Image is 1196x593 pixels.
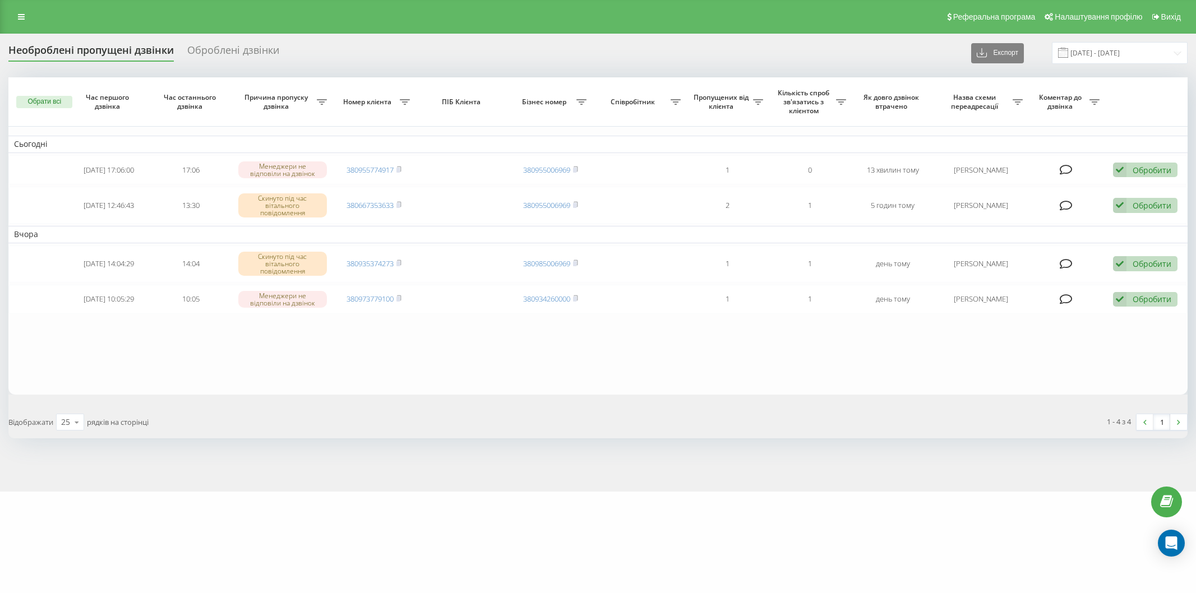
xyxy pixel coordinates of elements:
td: Сьогодні [8,136,1188,152]
span: рядків на сторінці [87,417,149,427]
span: Відображати [8,417,53,427]
td: 5 годин тому [852,187,934,224]
td: Вчора [8,226,1188,243]
td: [DATE] 10:05:29 [67,285,150,314]
td: [DATE] 14:04:29 [67,245,150,282]
button: Обрати всі [16,96,72,108]
div: 25 [61,416,70,428]
td: [PERSON_NAME] [934,245,1028,282]
td: 1 [769,245,851,282]
a: 380973779100 [347,294,394,304]
span: Назва схеми переадресації [940,93,1013,110]
div: Обробити [1133,200,1171,211]
a: 380667353633 [347,200,394,210]
a: 380955774917 [347,165,394,175]
td: 13:30 [150,187,232,224]
div: Обробити [1133,294,1171,304]
span: ПІБ Клієнта [425,98,500,106]
div: Скинуто під час вітального повідомлення [238,252,327,276]
td: 0 [769,155,851,185]
td: 1 [686,245,769,282]
td: 14:04 [150,245,232,282]
td: день тому [852,285,934,314]
div: Необроблені пропущені дзвінки [8,44,174,62]
div: Оброблені дзвінки [187,44,279,62]
div: 1 - 4 з 4 [1107,416,1131,427]
div: Менеджери не відповіли на дзвінок [238,161,327,178]
span: Причина пропуску дзвінка [238,93,317,110]
a: 380985006969 [523,258,570,268]
div: Обробити [1133,258,1171,269]
span: Співробітник [598,98,671,106]
a: 380955006969 [523,200,570,210]
span: Бізнес номер [515,98,576,106]
a: 380934260000 [523,294,570,304]
span: Вихід [1161,12,1181,21]
td: 2 [686,187,769,224]
td: 1 [686,155,769,185]
td: 1 [769,285,851,314]
div: Open Intercom Messenger [1158,530,1185,557]
td: [DATE] 17:06:00 [67,155,150,185]
div: Скинуто під час вітального повідомлення [238,193,327,218]
a: 380955006969 [523,165,570,175]
td: [DATE] 12:46:43 [67,187,150,224]
td: 10:05 [150,285,232,314]
span: Пропущених від клієнта [692,93,753,110]
td: день тому [852,245,934,282]
td: 17:06 [150,155,232,185]
td: 1 [769,187,851,224]
span: Час останнього дзвінка [159,93,223,110]
td: [PERSON_NAME] [934,155,1028,185]
span: Кількість спроб зв'язатись з клієнтом [774,89,835,115]
span: Як довго дзвінок втрачено [861,93,925,110]
td: 13 хвилин тому [852,155,934,185]
div: Обробити [1133,165,1171,175]
span: Час першого дзвінка [77,93,141,110]
td: [PERSON_NAME] [934,285,1028,314]
td: [PERSON_NAME] [934,187,1028,224]
div: Менеджери не відповіли на дзвінок [238,291,327,308]
span: Номер клієнта [338,98,399,106]
span: Реферальна програма [953,12,1036,21]
button: Експорт [971,43,1024,63]
a: 1 [1153,414,1170,430]
td: 1 [686,285,769,314]
span: Коментар до дзвінка [1034,93,1089,110]
a: 380935374273 [347,258,394,268]
span: Налаштування профілю [1055,12,1142,21]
